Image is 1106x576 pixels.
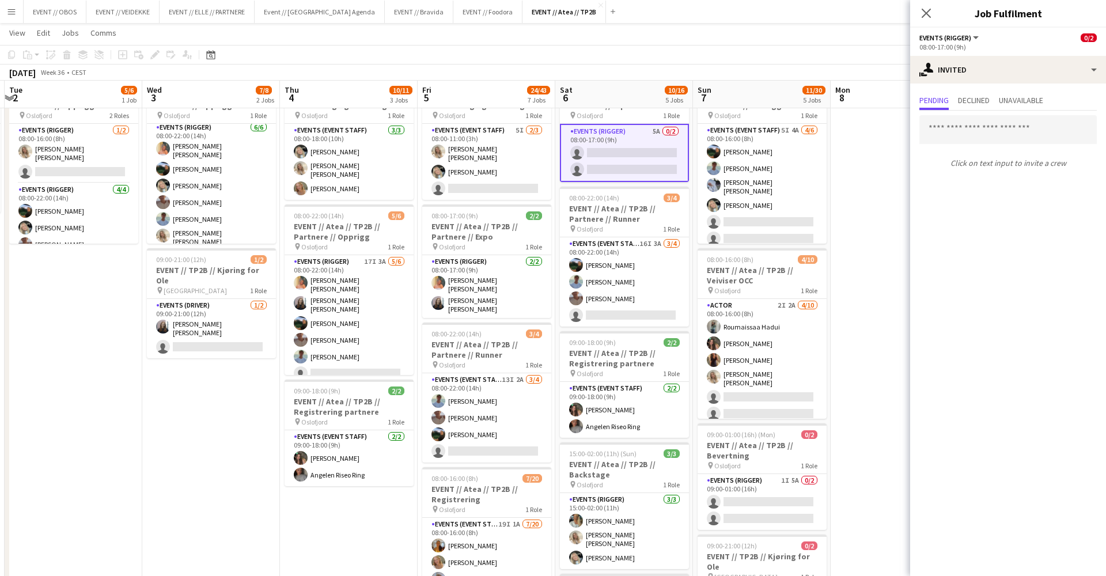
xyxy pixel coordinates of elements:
[164,286,227,295] span: [GEOGRAPHIC_DATA]
[255,1,385,23] button: Event // [GEOGRAPHIC_DATA] Agenda
[160,1,255,23] button: EVENT // ELLE // PARTNERE
[526,329,542,338] span: 3/4
[664,338,680,347] span: 2/2
[388,111,404,120] span: 1 Role
[707,430,775,439] span: 09:00-01:00 (16h) (Mon)
[388,418,404,426] span: 1 Role
[665,86,688,94] span: 10/16
[422,221,551,242] h3: EVENT // Atea // TP2B // Partnere // Expo
[57,25,84,40] a: Jobs
[698,73,827,244] app-job-card: 08:00-16:00 (8h)4/6EVENT // Atea // TP2B // Partnere // Nedrigg Oslofjord1 RoleEvents (Event Staf...
[422,85,431,95] span: Fri
[569,338,616,347] span: 09:00-18:00 (9h)
[422,339,551,360] h3: EVENT // Atea // TP2B // Partnere // Runner
[569,194,619,202] span: 08:00-22:00 (14h)
[9,73,138,244] div: 08:00-22:00 (14h)5/6EVENT // Atea // TP2B // Partnere // Opprigg Oslofjord2 RolesEvents (Rigger)1...
[560,203,689,224] h3: EVENT // Atea // TP2B // Partnere // Runner
[528,96,550,104] div: 7 Jobs
[522,474,542,483] span: 7/20
[147,85,162,95] span: Wed
[698,423,827,530] app-job-card: 09:00-01:00 (16h) (Mon)0/2EVENT // Atea // TP2B // Bevertning Oslofjord1 RoleEvents (Rigger)1I5A0...
[1081,33,1097,42] span: 0/2
[285,221,414,242] h3: EVENT // Atea // TP2B // Partnere // Opprigg
[714,286,741,295] span: Oslofjord
[663,225,680,233] span: 1 Role
[698,124,827,250] app-card-role: Events (Event Staff)5I4A4/608:00-16:00 (8h)[PERSON_NAME][PERSON_NAME][PERSON_NAME] [PERSON_NAME][...
[834,91,850,104] span: 8
[525,242,542,251] span: 1 Role
[663,369,680,378] span: 1 Role
[663,480,680,489] span: 1 Role
[958,96,990,104] span: Declined
[431,211,478,220] span: 08:00-17:00 (9h)
[164,111,190,120] span: Oslofjord
[256,96,274,104] div: 2 Jobs
[294,386,340,395] span: 09:00-18:00 (9h)
[707,541,757,550] span: 09:00-21:00 (12h)
[390,96,412,104] div: 3 Jobs
[527,86,550,94] span: 24/43
[388,386,404,395] span: 2/2
[109,111,129,120] span: 2 Roles
[385,1,453,23] button: EVENT // Bravida
[560,237,689,327] app-card-role: Events (Event Staff)16I3A3/408:00-22:00 (14h)[PERSON_NAME][PERSON_NAME][PERSON_NAME]
[285,380,414,486] app-job-card: 09:00-18:00 (9h)2/2EVENT // Atea // TP2B // Registrering partnere Oslofjord1 RoleEvents (Event St...
[156,255,206,264] span: 09:00-21:00 (12h)
[919,33,980,42] button: Events (Rigger)
[145,91,162,104] span: 3
[569,449,637,458] span: 15:00-02:00 (11h) (Sun)
[801,461,817,470] span: 1 Role
[453,1,522,23] button: EVENT // Foodora
[422,255,551,318] app-card-role: Events (Rigger)2/208:00-17:00 (9h)[PERSON_NAME] [PERSON_NAME][PERSON_NAME] [PERSON_NAME]
[388,242,404,251] span: 1 Role
[663,111,680,120] span: 1 Role
[422,124,551,200] app-card-role: Events (Event Staff)5I2/308:00-11:00 (3h)[PERSON_NAME] [PERSON_NAME][PERSON_NAME]
[560,493,689,569] app-card-role: Events (Rigger)3/315:00-02:00 (11h)[PERSON_NAME][PERSON_NAME] [PERSON_NAME][PERSON_NAME]
[698,474,827,530] app-card-role: Events (Rigger)1I5A0/209:00-01:00 (16h)
[422,73,551,200] app-job-card: 08:00-11:00 (3h)2/3EVENT // Atea // TP2B // Dekorering og backstage oppsett Oslofjord1 RoleEvents...
[560,73,689,182] app-job-card: 08:00-17:00 (9h)0/2EVENT // Atea // TP2B // Partnere // Expo Oslofjord1 RoleEvents (Rigger)5A0/20...
[421,91,431,104] span: 5
[577,480,603,489] span: Oslofjord
[431,474,478,483] span: 08:00-16:00 (8h)
[560,459,689,480] h3: EVENT // Atea // TP2B // Backstage
[422,323,551,463] div: 08:00-22:00 (14h)3/4EVENT // Atea // TP2B // Partnere // Runner Oslofjord1 RoleEvents (Event Staf...
[86,1,160,23] button: EVENT // VEIDEKKE
[147,248,276,358] app-job-card: 09:00-21:00 (12h)1/2EVENT // TP2B // Kjøring for Ole [GEOGRAPHIC_DATA]1 RoleEvents (Driver)1/209:...
[560,348,689,369] h3: EVENT // Atea // TP2B // Registrering partnere
[698,85,711,95] span: Sun
[90,28,116,38] span: Comms
[577,225,603,233] span: Oslofjord
[9,85,22,95] span: Tue
[801,286,817,295] span: 1 Role
[62,28,79,38] span: Jobs
[525,111,542,120] span: 1 Role
[698,299,827,492] app-card-role: Actor2I2A4/1008:00-16:00 (8h)Roumaissaa Hadui[PERSON_NAME][PERSON_NAME][PERSON_NAME] [PERSON_NAME]
[147,73,276,244] app-job-card: 08:00-22:00 (14h)6/6EVENT // Atea // TP2B // Partnere // Opprigg Oslofjord1 RoleEvents (Rigger)6/...
[696,91,711,104] span: 7
[422,484,551,505] h3: EVENT // Atea // TP2B // Registrering
[698,248,827,419] app-job-card: 08:00-16:00 (8h)4/10EVENT // Atea // TP2B // Veiviser OCC Oslofjord1 RoleActor2I2A4/1008:00-16:00...
[9,183,138,272] app-card-role: Events (Rigger)4/408:00-22:00 (14h)[PERSON_NAME][PERSON_NAME][PERSON_NAME]
[560,187,689,327] div: 08:00-22:00 (14h)3/4EVENT // Atea // TP2B // Partnere // Runner Oslofjord1 RoleEvents (Event Staf...
[698,265,827,286] h3: EVENT // Atea // TP2B // Veiviser OCC
[147,121,276,251] app-card-role: Events (Rigger)6/608:00-22:00 (14h)[PERSON_NAME] [PERSON_NAME][PERSON_NAME][PERSON_NAME][PERSON_N...
[714,461,741,470] span: Oslofjord
[301,418,328,426] span: Oslofjord
[301,111,328,120] span: Oslofjord
[431,329,482,338] span: 08:00-22:00 (14h)
[285,85,299,95] span: Thu
[664,449,680,458] span: 3/3
[294,211,344,220] span: 08:00-22:00 (14h)
[285,396,414,417] h3: EVENT // Atea // TP2B // Registrering partnere
[122,96,137,104] div: 1 Job
[560,442,689,569] app-job-card: 15:00-02:00 (11h) (Sun)3/3EVENT // Atea // TP2B // Backstage Oslofjord1 RoleEvents (Rigger)3/315:...
[665,96,687,104] div: 5 Jobs
[301,242,328,251] span: Oslofjord
[422,373,551,463] app-card-role: Events (Event Staff)13I2A3/408:00-22:00 (14h)[PERSON_NAME][PERSON_NAME][PERSON_NAME]
[577,369,603,378] span: Oslofjord
[919,33,971,42] span: Events (Rigger)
